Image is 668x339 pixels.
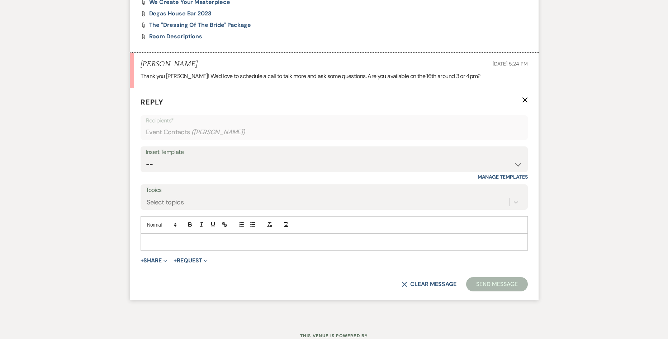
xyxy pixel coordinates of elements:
a: The "Dressing of the Bride" Package [149,22,251,28]
a: Manage Templates [478,174,528,180]
a: Room Descriptions [149,34,203,39]
div: Event Contacts [146,125,522,139]
button: Send Message [466,277,527,291]
span: Degas House Bar 2023 [149,10,212,17]
button: Clear message [402,281,456,287]
div: Select topics [147,197,184,207]
span: + [174,258,177,263]
span: ( [PERSON_NAME] ) [191,127,245,137]
div: Insert Template [146,147,522,158]
span: [DATE] 5:24 PM [493,60,527,67]
p: Thank you [PERSON_NAME]! We'd love to schedule a call to talk more and ask some questions. Are yo... [141,72,528,81]
span: + [141,258,144,263]
button: Request [174,258,208,263]
span: The "Dressing of the Bride" Package [149,21,251,29]
h5: [PERSON_NAME] [141,60,198,69]
a: Degas House Bar 2023 [149,11,212,16]
span: Reply [141,97,164,107]
span: Room Descriptions [149,33,203,40]
button: Share [141,258,167,263]
p: Recipients* [146,116,522,125]
label: Topics [146,185,522,195]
